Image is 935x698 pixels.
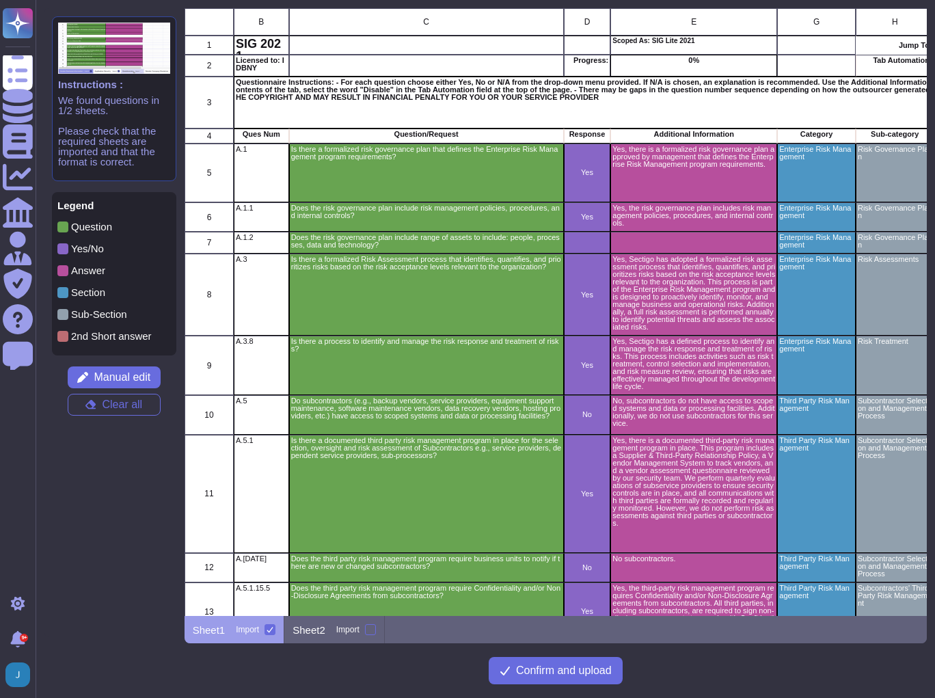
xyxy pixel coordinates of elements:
[3,660,40,690] button: user
[5,662,30,687] img: user
[565,57,608,64] p: Progress:
[193,625,226,635] p: Sheet1
[185,254,234,336] div: 8
[290,204,561,219] p: Does the risk governance plan include risk management policies, procedures, and internal controls?
[565,411,608,418] p: No
[290,131,561,138] p: Question/Request
[336,626,360,634] div: Import
[779,437,854,452] p: Third Party Risk Management
[71,222,112,232] p: Question
[565,608,608,615] p: Yes
[612,131,775,138] p: Additional Information
[236,204,287,212] p: A.1.1
[185,8,927,616] div: grid
[185,582,234,641] div: 13
[258,18,264,26] span: B
[858,437,932,459] p: Subcontractor Selection and Management Process
[779,204,854,219] p: Enterprise Risk Management
[612,397,775,427] p: No, subcontractors do not have access to scoped systems and data or processing facilities. Additi...
[858,256,932,263] p: Risk Assessments
[290,234,561,249] p: Does the risk governance plan include range of assets to include: people, processes, data and tec...
[565,362,608,369] p: Yes
[185,77,234,129] div: 3
[858,131,932,138] p: Sub-category
[290,555,561,570] p: Does the third party risk management program require business units to notify if there are new or...
[892,18,898,26] span: H
[612,57,775,64] p: 0%
[102,399,142,410] span: Clear all
[71,331,152,341] p: 2nd Short answer
[236,437,287,444] p: A.5.1
[185,202,234,232] div: 6
[236,626,259,634] div: Import
[58,23,170,74] img: instruction
[58,79,170,90] p: Instructions :
[71,243,104,254] p: Yes/No
[858,234,932,249] p: Risk Governance Plan
[71,309,127,319] p: Sub-Section
[565,213,608,221] p: Yes
[236,38,287,62] p: SIG 2021
[236,131,287,138] p: Ques Num
[185,36,234,55] div: 1
[612,555,775,563] p: No subcontractors.
[290,585,561,600] p: Does the third party risk management program require Confidentiality and/or Non-Disclosure Agreem...
[290,256,561,271] p: Is there a formalized Risk Assessment process that identifies, quantifies, and prioritizes risks ...
[779,555,854,570] p: Third Party Risk Management
[779,256,854,271] p: Enterprise Risk Management
[565,169,608,176] p: Yes
[57,200,171,211] p: Legend
[779,234,854,249] p: Enterprise Risk Management
[68,366,161,388] button: Manual edit
[290,338,561,353] p: Is there a process to identify and manage the risk response and treatment of risks?
[858,338,932,345] p: Risk Treatment
[20,634,28,642] div: 9+
[858,585,932,607] p: Subcontractors' Third Party Risk Management
[565,490,608,498] p: Yes
[236,234,287,241] p: A.1.2
[71,265,105,276] p: Answer
[858,42,932,49] p: Jump To:
[68,394,161,416] button: Clear all
[691,18,696,26] span: E
[290,146,561,161] p: Is there a formalized risk governance plan that defines the Enterprise Risk Management program re...
[565,291,608,299] p: Yes
[185,435,234,553] div: 11
[565,131,608,138] p: Response
[565,564,608,572] p: No
[858,57,932,64] p: Tab Automation:
[612,338,775,390] p: Yes, Sectigo has a defined process to identify and manage the risk response and treatment of risk...
[612,437,775,527] p: Yes, there is a documented third-party risk management program in place. This program includes a ...
[779,585,854,600] p: Third Party Risk Management
[236,57,287,72] p: Licensed to: IDBNY
[236,555,287,563] p: A.[DATE]
[71,287,105,297] p: Section
[612,256,775,331] p: Yes, Sectigo has adopted a formalized risk assessment process that identifies, quantifies, and pr...
[584,18,590,26] span: D
[236,146,287,153] p: A.1
[236,397,287,405] p: A.5
[858,146,932,161] p: Risk Governance Plan
[858,204,932,219] p: Risk Governance Plan
[779,397,854,412] p: Third Party Risk Management
[290,397,561,420] p: Do subcontractors (e.g., backup vendors, service providers, equipment support maintenance, softwa...
[612,585,775,630] p: Yes, the third-party risk management program requires Confidentiality and/or Non-Disclosure Agree...
[58,95,170,167] p: We found questions in 1/2 sheets. Please check that the required sheets are imported and that the...
[612,204,775,227] p: Yes, the risk governance plan includes risk management policies, procedures, and internal controls.
[236,585,287,592] p: A.5.1.15.5
[779,338,854,353] p: Enterprise Risk Management
[185,129,234,144] div: 4
[185,144,234,202] div: 5
[516,665,612,676] span: Confirm and upload
[185,336,234,395] div: 9
[858,397,932,420] p: Subcontractor Selection and Management Process
[779,146,854,161] p: Enterprise Risk Management
[185,553,234,582] div: 12
[290,437,561,459] p: Is there a documented third party risk management program in place for the selection, oversight a...
[813,18,819,26] span: G
[185,232,234,254] div: 7
[489,657,623,684] button: Confirm and upload
[236,256,287,263] p: A.3
[236,338,287,345] p: A.3.8
[185,55,234,77] div: 2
